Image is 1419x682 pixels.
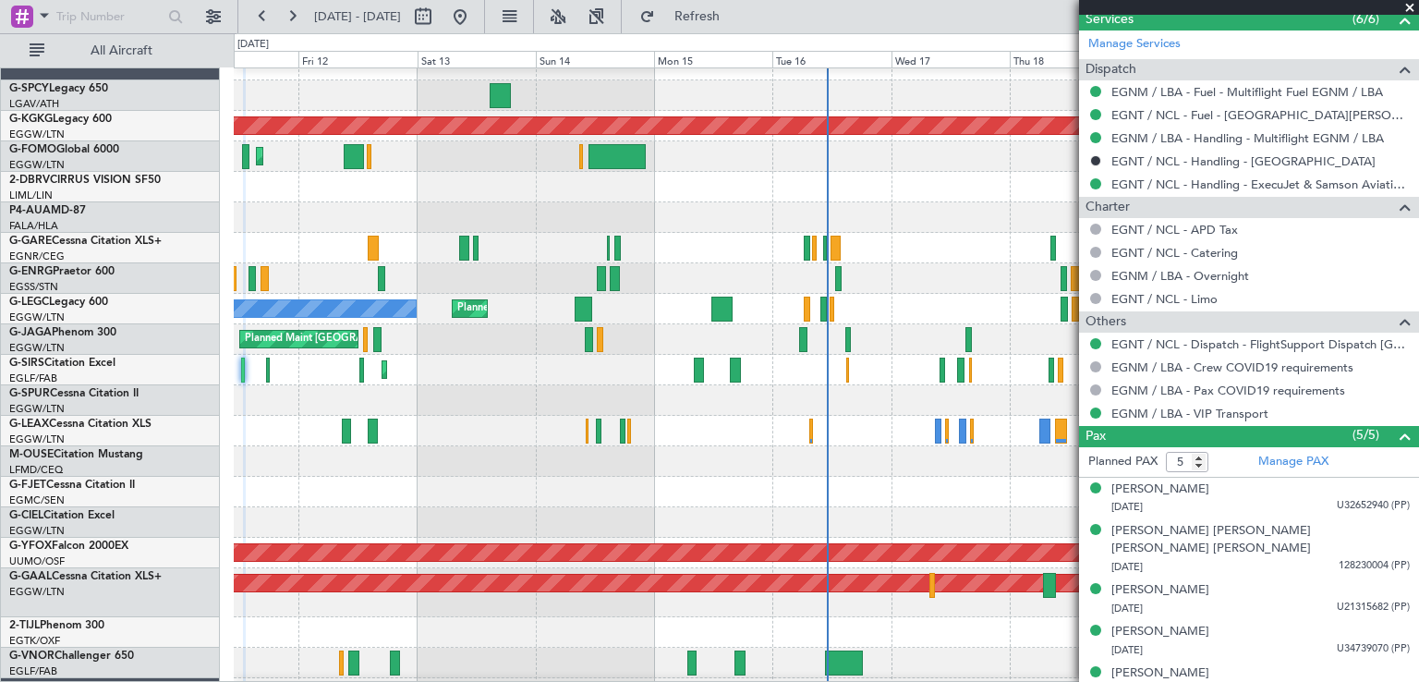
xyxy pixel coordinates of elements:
[1111,581,1209,600] div: [PERSON_NAME]
[9,554,65,568] a: UUMO/OSF
[9,144,119,155] a: G-FOMOGlobal 6000
[9,371,57,385] a: EGLF/FAB
[654,51,772,67] div: Mon 15
[9,236,162,247] a: G-GARECessna Citation XLS+
[9,388,139,399] a: G-SPURCessna Citation II
[9,541,52,552] span: G-YFOX
[9,236,52,247] span: G-GARE
[1085,311,1126,333] span: Others
[9,388,50,399] span: G-SPUR
[1258,453,1328,471] a: Manage PAX
[9,175,161,186] a: 2-DBRVCIRRUS VISION SF50
[20,36,200,66] button: All Aircraft
[9,620,104,631] a: 2-TIJLPhenom 300
[9,664,57,678] a: EGLF/FAB
[457,295,748,323] div: Planned Maint [GEOGRAPHIC_DATA] ([GEOGRAPHIC_DATA])
[1337,498,1410,514] span: U32652940 (PP)
[1111,560,1143,574] span: [DATE]
[48,44,195,57] span: All Aircraft
[9,651,55,662] span: G-VNOR
[314,8,401,25] span: [DATE] - [DATE]
[9,571,162,582] a: G-GAALCessna Citation XLS+
[536,51,654,67] div: Sun 14
[1111,107,1410,123] a: EGNT / NCL - Fuel - [GEOGRAPHIC_DATA][PERSON_NAME] Fuel EGNT / NCL
[9,419,152,430] a: G-LEAXCessna Citation XLS
[1111,383,1345,398] a: EGNM / LBA - Pax COVID19 requirements
[9,205,51,216] span: P4-AUA
[1111,291,1218,307] a: EGNT / NCL - Limo
[1111,177,1410,192] a: EGNT / NCL - Handling - ExecuJet & Samson Aviation Services [GEOGRAPHIC_DATA] / NCL
[9,266,115,277] a: G-ENRGPraetor 600
[9,449,143,460] a: M-OUSECitation Mustang
[9,266,53,277] span: G-ENRG
[1111,222,1238,237] a: EGNT / NCL - APD Tax
[1337,641,1410,657] span: U34739070 (PP)
[1111,500,1143,514] span: [DATE]
[1111,336,1410,352] a: EGNT / NCL - Dispatch - FlightSupport Dispatch [GEOGRAPHIC_DATA]
[9,83,108,94] a: G-SPCYLegacy 650
[659,10,736,23] span: Refresh
[1111,522,1410,558] div: [PERSON_NAME] [PERSON_NAME] [PERSON_NAME] [PERSON_NAME]
[772,51,891,67] div: Tue 16
[418,51,536,67] div: Sat 13
[9,634,60,648] a: EGTK/OXF
[261,142,552,170] div: Planned Maint [GEOGRAPHIC_DATA] ([GEOGRAPHIC_DATA])
[9,480,46,491] span: G-FJET
[9,280,58,294] a: EGSS/STN
[1085,197,1130,218] span: Charter
[9,97,59,111] a: LGAV/ATH
[9,585,65,599] a: EGGW/LTN
[9,158,65,172] a: EGGW/LTN
[1352,425,1379,445] span: (5/5)
[891,51,1010,67] div: Wed 17
[1010,51,1128,67] div: Thu 18
[9,297,49,308] span: G-LEGC
[1111,623,1209,641] div: [PERSON_NAME]
[9,327,52,338] span: G-JAGA
[1337,600,1410,615] span: U21315682 (PP)
[9,510,115,521] a: G-CIELCitation Excel
[1111,359,1353,375] a: EGNM / LBA - Crew COVID19 requirements
[9,128,65,141] a: EGGW/LTN
[1111,406,1268,421] a: EGNM / LBA - VIP Transport
[9,358,44,369] span: G-SIRS
[9,402,65,416] a: EGGW/LTN
[9,651,134,662] a: G-VNORChallenger 650
[1111,245,1238,261] a: EGNT / NCL - Catering
[1111,153,1376,169] a: EGNT / NCL - Handling - [GEOGRAPHIC_DATA]
[298,51,417,67] div: Fri 12
[9,571,52,582] span: G-GAAL
[56,3,163,30] input: Trip Number
[245,325,536,353] div: Planned Maint [GEOGRAPHIC_DATA] ([GEOGRAPHIC_DATA])
[9,205,86,216] a: P4-AUAMD-87
[1111,481,1209,499] div: [PERSON_NAME]
[9,114,53,125] span: G-KGKG
[9,311,65,324] a: EGGW/LTN
[1111,130,1384,146] a: EGNM / LBA - Handling - Multiflight EGNM / LBA
[9,189,53,202] a: LIML/LIN
[1111,84,1383,100] a: EGNM / LBA - Fuel - Multiflight Fuel EGNM / LBA
[1085,59,1136,80] span: Dispatch
[1339,558,1410,574] span: 128230004 (PP)
[9,510,43,521] span: G-CIEL
[237,37,269,53] div: [DATE]
[9,144,56,155] span: G-FOMO
[9,114,112,125] a: G-KGKGLegacy 600
[9,493,65,507] a: EGMC/SEN
[1088,453,1158,471] label: Planned PAX
[9,463,63,477] a: LFMD/CEQ
[9,83,49,94] span: G-SPCY
[9,297,108,308] a: G-LEGCLegacy 600
[1088,35,1181,54] a: Manage Services
[9,432,65,446] a: EGGW/LTN
[9,327,116,338] a: G-JAGAPhenom 300
[1085,426,1106,447] span: Pax
[1111,643,1143,657] span: [DATE]
[9,480,135,491] a: G-FJETCessna Citation II
[9,524,65,538] a: EGGW/LTN
[9,175,50,186] span: 2-DBRV
[9,419,49,430] span: G-LEAX
[9,620,40,631] span: 2-TIJL
[9,250,65,263] a: EGNR/CEG
[9,449,54,460] span: M-OUSE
